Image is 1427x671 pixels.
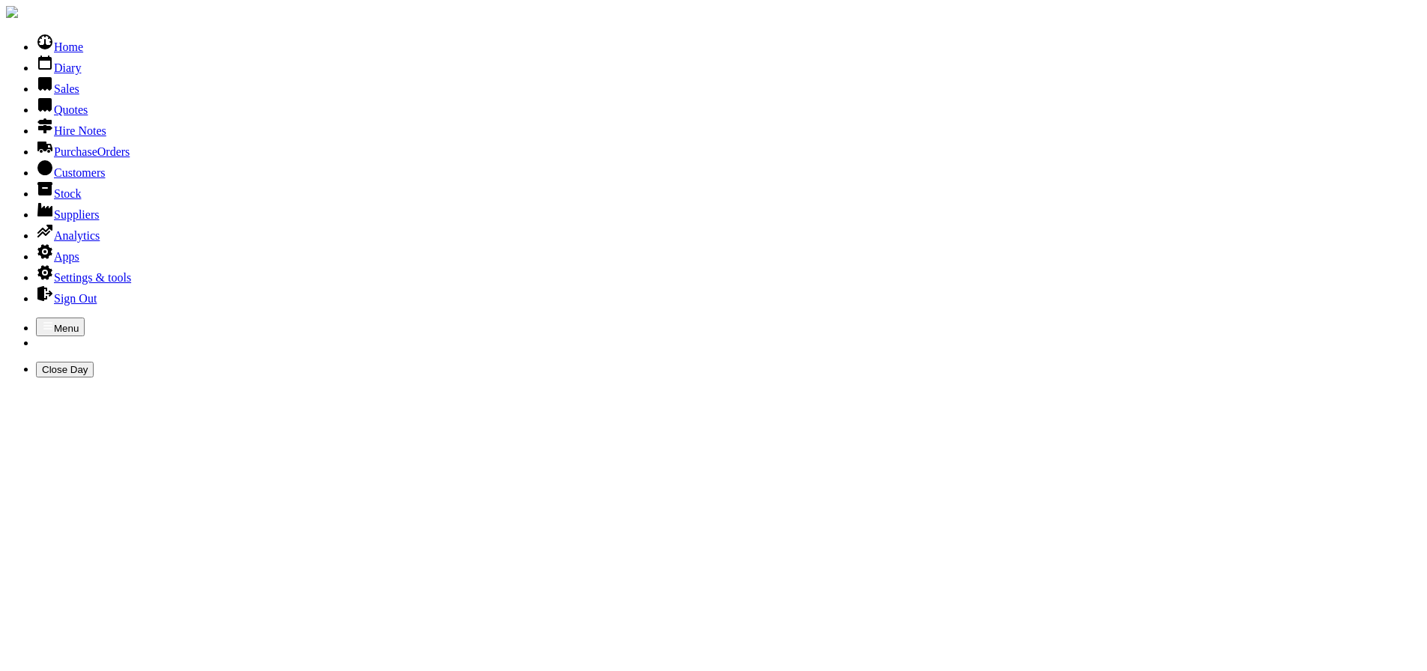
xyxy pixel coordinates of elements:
[36,318,85,336] button: Menu
[36,40,83,53] a: Home
[36,201,1421,222] li: Suppliers
[36,61,81,74] a: Diary
[36,166,105,179] a: Customers
[6,6,18,18] img: companylogo.jpg
[36,292,97,305] a: Sign Out
[36,75,1421,96] li: Sales
[36,117,1421,138] li: Hire Notes
[36,208,99,221] a: Suppliers
[36,145,130,158] a: PurchaseOrders
[36,229,100,242] a: Analytics
[36,187,81,200] a: Stock
[36,250,79,263] a: Apps
[36,124,106,137] a: Hire Notes
[36,271,131,284] a: Settings & tools
[36,103,88,116] a: Quotes
[36,82,79,95] a: Sales
[36,180,1421,201] li: Stock
[36,362,94,377] button: Close Day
